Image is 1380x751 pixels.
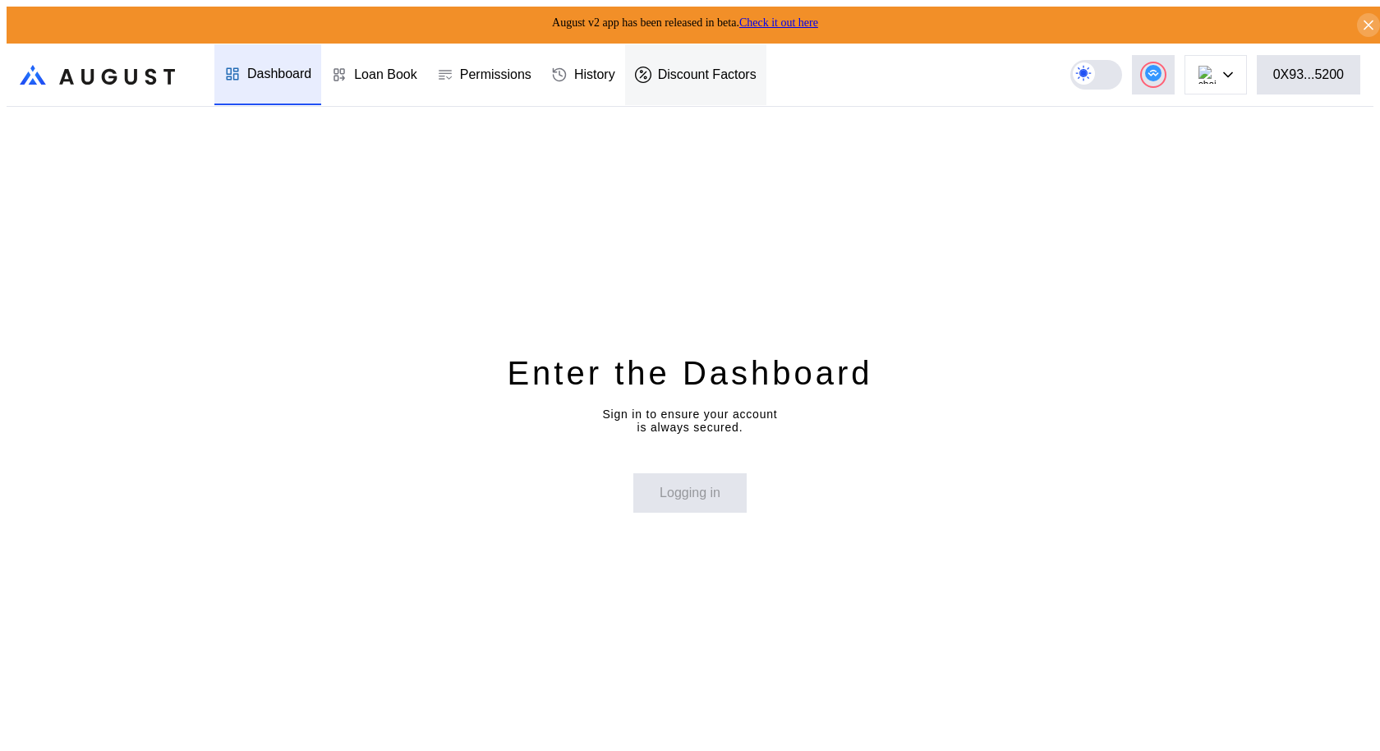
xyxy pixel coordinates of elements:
div: Loan Book [354,67,417,82]
button: chain logo [1184,55,1247,94]
div: 0X93...5200 [1273,67,1344,82]
div: Enter the Dashboard [507,352,872,394]
button: Logging in [633,473,747,513]
button: 0X93...5200 [1257,55,1360,94]
a: Loan Book [321,44,427,105]
div: Discount Factors [658,67,757,82]
div: Sign in to ensure your account is always secured. [602,408,777,434]
a: History [541,44,625,105]
div: Permissions [460,67,531,82]
a: Permissions [427,44,541,105]
a: Discount Factors [625,44,766,105]
img: chain logo [1198,66,1217,84]
a: Dashboard [214,44,321,105]
a: Check it out here [739,16,818,29]
div: Dashboard [247,67,311,81]
div: History [574,67,615,82]
span: August v2 app has been released in beta. [552,16,818,29]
